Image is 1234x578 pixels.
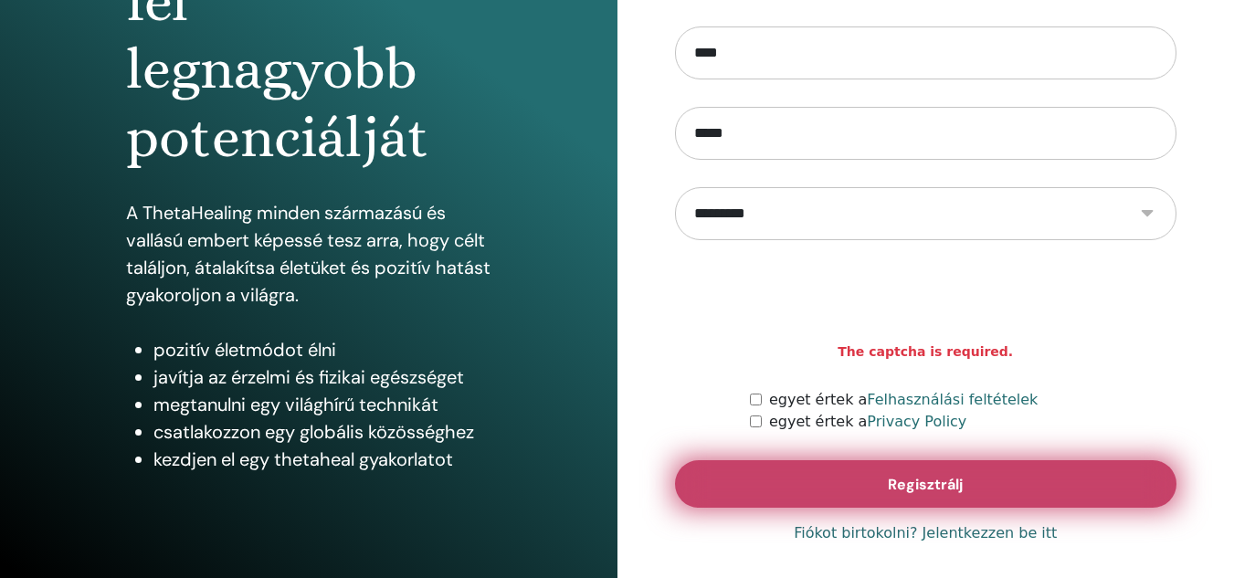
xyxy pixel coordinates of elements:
[794,522,1057,544] a: Fiókot birtokolni? Jelentkezzen be itt
[153,391,491,418] li: megtanulni egy világhírű technikát
[867,413,966,430] a: Privacy Policy
[786,268,1064,339] iframe: reCAPTCHA
[153,363,491,391] li: javítja az érzelmi és fizikai egészséget
[838,342,1013,362] strong: The captcha is required.
[153,446,491,473] li: kezdjen el egy thetaheal gyakorlatot
[867,391,1038,408] a: Felhasználási feltételek
[888,475,963,494] span: Regisztrálj
[153,336,491,363] li: pozitív életmódot élni
[675,460,1177,508] button: Regisztrálj
[126,199,491,309] p: A ThetaHealing minden származású és vallású embert képessé tesz arra, hogy célt találjon, átalakí...
[153,418,491,446] li: csatlakozzon egy globális közösséghez
[769,389,1038,411] label: egyet értek a
[769,411,966,433] label: egyet értek a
